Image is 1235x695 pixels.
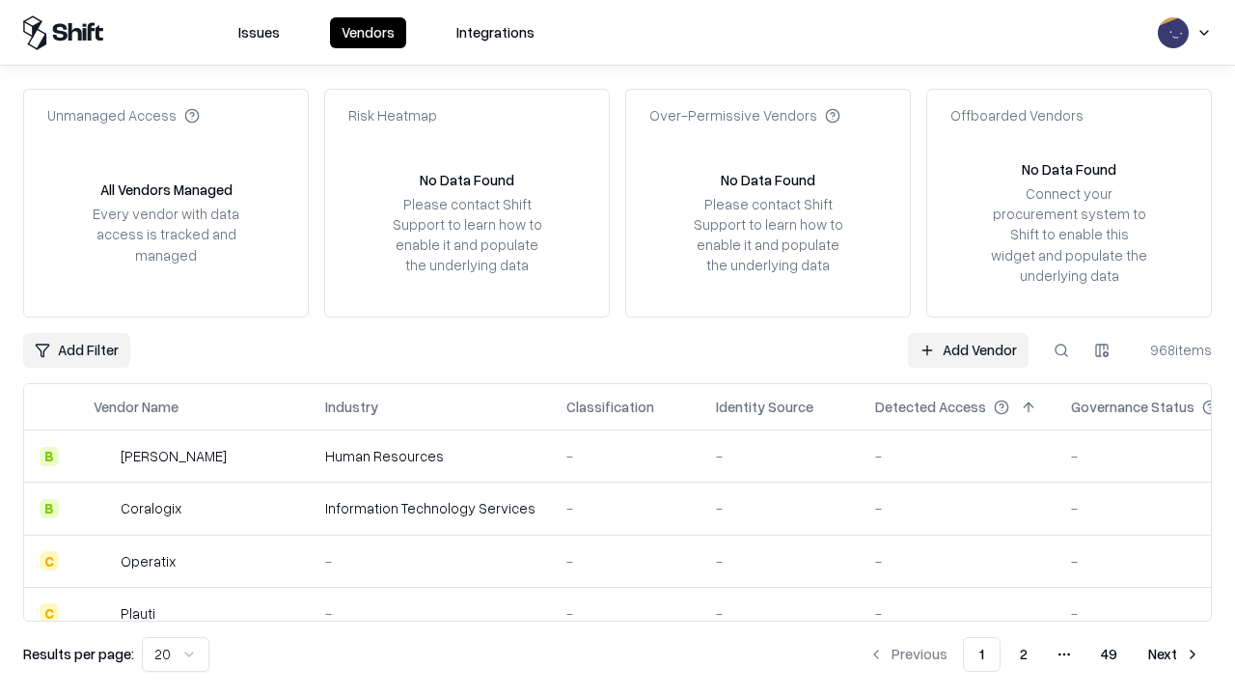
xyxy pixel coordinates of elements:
img: Plauti [94,603,113,623]
div: - [566,551,685,571]
div: - [325,551,535,571]
div: Offboarded Vendors [950,105,1084,125]
div: - [875,603,1040,624]
div: No Data Found [1022,159,1116,180]
div: - [875,498,1040,518]
div: - [716,603,844,624]
div: Coralogix [121,498,181,518]
img: Coralogix [94,499,113,518]
div: Over-Permissive Vendors [649,105,840,125]
button: Add Filter [23,333,130,368]
div: Risk Heatmap [348,105,437,125]
div: C [40,551,59,570]
div: Connect your procurement system to Shift to enable this widget and populate the underlying data [989,183,1149,286]
div: Industry [325,397,378,417]
div: All Vendors Managed [100,180,233,200]
button: Issues [227,17,291,48]
img: Deel [94,447,113,466]
div: Detected Access [875,397,986,417]
div: Human Resources [325,446,535,466]
div: No Data Found [420,170,514,190]
div: - [716,551,844,571]
div: Operatix [121,551,176,571]
div: - [875,446,1040,466]
div: Identity Source [716,397,813,417]
button: 1 [963,637,1001,672]
div: - [566,603,685,624]
div: - [325,603,535,624]
button: Next [1137,637,1212,672]
nav: pagination [857,637,1212,672]
div: C [40,603,59,623]
div: Vendor Name [94,397,178,417]
div: - [716,446,844,466]
div: Information Technology Services [325,498,535,518]
button: Vendors [330,17,406,48]
img: Operatix [94,551,113,570]
div: B [40,447,59,466]
div: 968 items [1135,340,1212,360]
div: Unmanaged Access [47,105,200,125]
div: Please contact Shift Support to learn how to enable it and populate the underlying data [387,194,547,276]
div: Please contact Shift Support to learn how to enable it and populate the underlying data [688,194,848,276]
p: Results per page: [23,644,134,664]
a: Add Vendor [908,333,1029,368]
div: - [875,551,1040,571]
div: [PERSON_NAME] [121,446,227,466]
div: B [40,499,59,518]
div: - [716,498,844,518]
button: 2 [1004,637,1043,672]
div: Classification [566,397,654,417]
div: - [566,498,685,518]
div: Governance Status [1071,397,1194,417]
div: Plauti [121,603,155,624]
button: 49 [1085,637,1133,672]
div: - [566,446,685,466]
button: Integrations [445,17,546,48]
div: Every vendor with data access is tracked and managed [86,204,246,264]
div: No Data Found [721,170,815,190]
